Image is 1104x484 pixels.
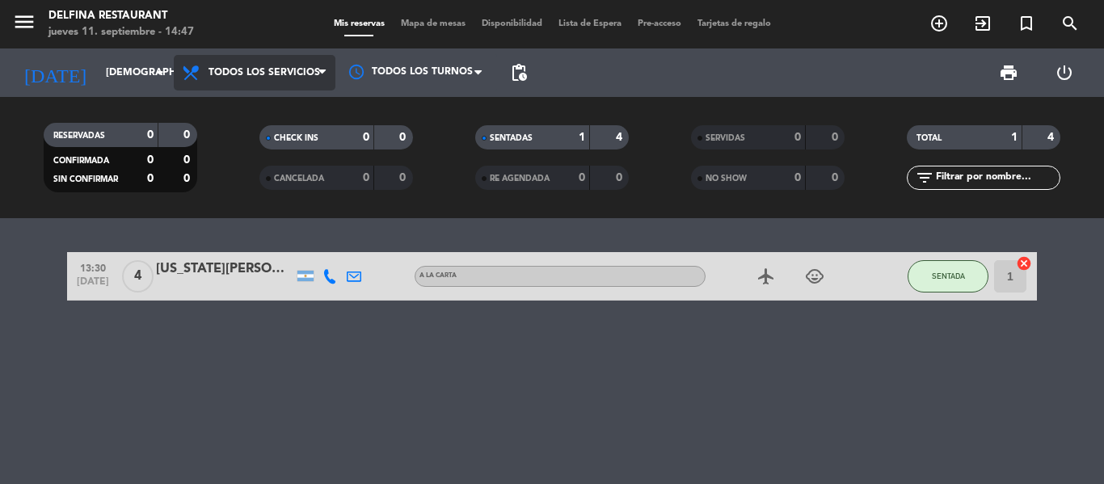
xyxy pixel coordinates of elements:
[274,134,318,142] span: CHECK INS
[12,10,36,34] i: menu
[53,157,109,165] span: CONFIRMADA
[929,14,949,33] i: add_circle_outline
[1060,14,1080,33] i: search
[73,276,113,295] span: [DATE]
[1047,132,1057,143] strong: 4
[209,67,320,78] span: Todos los servicios
[999,63,1018,82] span: print
[1017,14,1036,33] i: turned_in_not
[756,267,776,286] i: airplanemode_active
[48,24,194,40] div: jueves 11. septiembre - 14:47
[832,172,841,183] strong: 0
[616,172,626,183] strong: 0
[363,172,369,183] strong: 0
[122,260,154,293] span: 4
[399,132,409,143] strong: 0
[12,55,98,90] i: [DATE]
[794,132,801,143] strong: 0
[183,173,193,184] strong: 0
[156,259,293,280] div: [US_STATE][PERSON_NAME]
[147,154,154,166] strong: 0
[1011,132,1018,143] strong: 1
[490,175,550,183] span: RE AGENDADA
[973,14,992,33] i: exit_to_app
[150,63,170,82] i: arrow_drop_down
[934,169,1060,187] input: Filtrar por nombre...
[805,267,824,286] i: child_care
[630,19,689,28] span: Pre-acceso
[1016,255,1032,271] i: cancel
[12,10,36,40] button: menu
[706,134,745,142] span: SERVIDAS
[48,8,194,24] div: Delfina Restaurant
[908,260,988,293] button: SENTADA
[916,134,942,142] span: TOTAL
[1055,63,1074,82] i: power_settings_new
[147,129,154,141] strong: 0
[932,271,965,280] span: SENTADA
[579,172,585,183] strong: 0
[393,19,474,28] span: Mapa de mesas
[147,173,154,184] strong: 0
[274,175,324,183] span: CANCELADA
[550,19,630,28] span: Lista de Espera
[73,258,113,276] span: 13:30
[689,19,779,28] span: Tarjetas de regalo
[419,272,457,279] span: A LA CARTA
[915,168,934,187] i: filter_list
[579,132,585,143] strong: 1
[53,132,105,140] span: RESERVADAS
[706,175,747,183] span: NO SHOW
[794,172,801,183] strong: 0
[399,172,409,183] strong: 0
[832,132,841,143] strong: 0
[1036,48,1092,97] div: LOG OUT
[183,154,193,166] strong: 0
[490,134,533,142] span: SENTADAS
[53,175,118,183] span: SIN CONFIRMAR
[509,63,529,82] span: pending_actions
[363,132,369,143] strong: 0
[326,19,393,28] span: Mis reservas
[474,19,550,28] span: Disponibilidad
[183,129,193,141] strong: 0
[616,132,626,143] strong: 4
